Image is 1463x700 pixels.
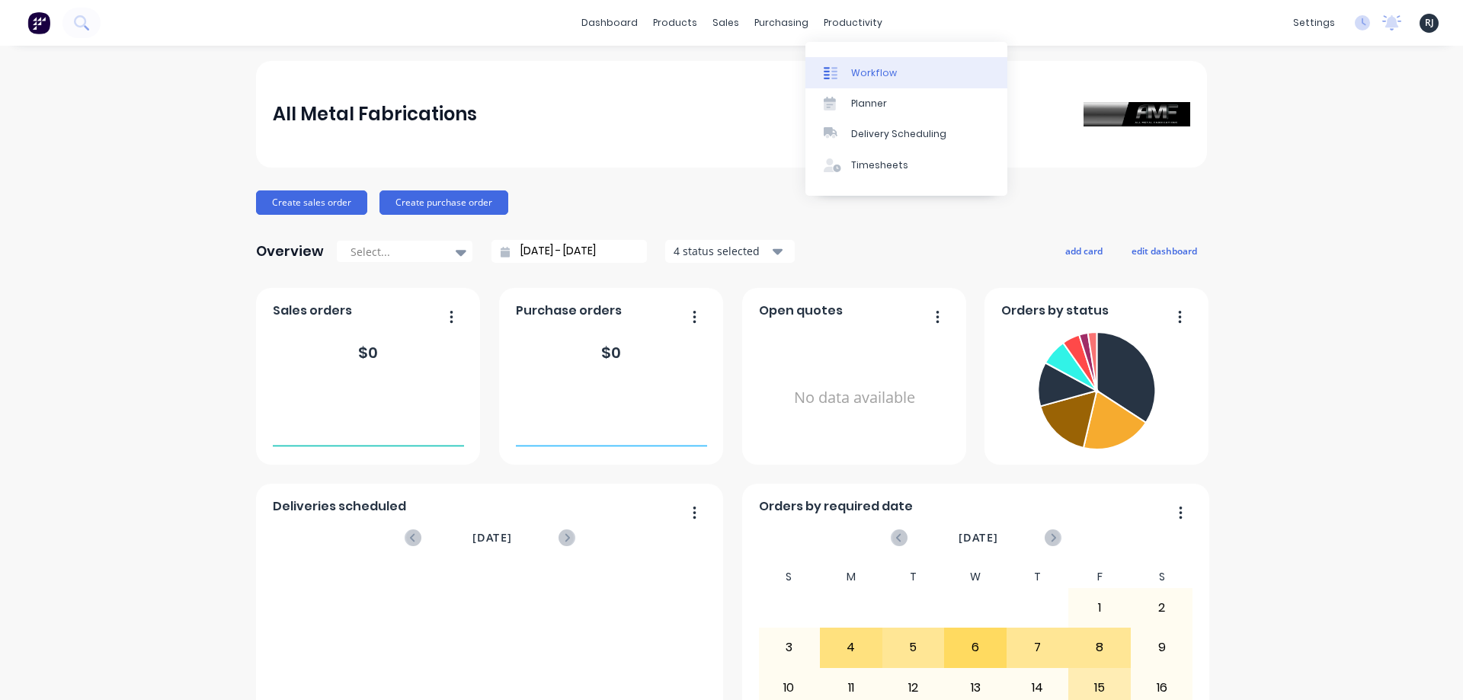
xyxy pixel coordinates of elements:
[1069,589,1130,627] div: 1
[816,11,890,34] div: productivity
[805,88,1007,119] a: Planner
[851,66,897,80] div: Workflow
[1055,241,1112,261] button: add card
[674,243,770,259] div: 4 status selected
[1132,589,1192,627] div: 2
[851,127,946,141] div: Delivery Scheduling
[1285,11,1343,34] div: settings
[705,11,747,34] div: sales
[256,236,324,267] div: Overview
[759,628,820,666] div: 3
[759,326,950,470] div: No data available
[1007,628,1068,666] div: 7
[1084,102,1190,126] img: All Metal Fabrications
[1425,16,1434,30] span: RJ
[574,11,645,34] a: dashboard
[1001,302,1109,320] span: Orders by status
[379,190,508,215] button: Create purchase order
[27,11,50,34] img: Factory
[1131,566,1193,588] div: S
[851,158,908,172] div: Timesheets
[959,529,998,546] span: [DATE]
[944,566,1007,588] div: W
[821,628,882,666] div: 4
[645,11,705,34] div: products
[472,529,512,546] span: [DATE]
[1069,628,1130,666] div: 8
[759,302,843,320] span: Open quotes
[883,628,944,666] div: 5
[820,566,882,588] div: M
[516,302,622,320] span: Purchase orders
[747,11,816,34] div: purchasing
[601,341,621,364] div: $ 0
[273,99,477,129] div: All Metal Fabrications
[273,497,406,516] span: Deliveries scheduled
[805,150,1007,181] a: Timesheets
[1122,241,1207,261] button: edit dashboard
[945,628,1006,666] div: 6
[851,97,887,110] div: Planner
[273,302,352,320] span: Sales orders
[256,190,367,215] button: Create sales order
[1068,566,1131,588] div: F
[1007,566,1069,588] div: T
[882,566,945,588] div: T
[805,57,1007,88] a: Workflow
[758,566,821,588] div: S
[665,240,795,263] button: 4 status selected
[805,119,1007,149] a: Delivery Scheduling
[358,341,378,364] div: $ 0
[759,497,913,516] span: Orders by required date
[1132,628,1192,666] div: 9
